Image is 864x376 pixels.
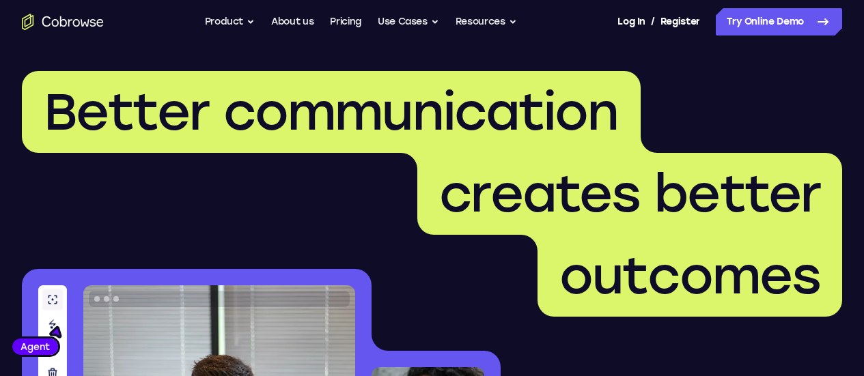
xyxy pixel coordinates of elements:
[456,8,517,35] button: Resources
[651,14,655,30] span: /
[330,8,361,35] a: Pricing
[660,8,700,35] a: Register
[205,8,255,35] button: Product
[559,245,820,306] span: outcomes
[44,81,619,143] span: Better communication
[617,8,645,35] a: Log In
[378,8,439,35] button: Use Cases
[12,340,58,353] span: Agent
[22,14,104,30] a: Go to the home page
[716,8,842,35] a: Try Online Demo
[271,8,313,35] a: About us
[439,163,820,225] span: creates better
